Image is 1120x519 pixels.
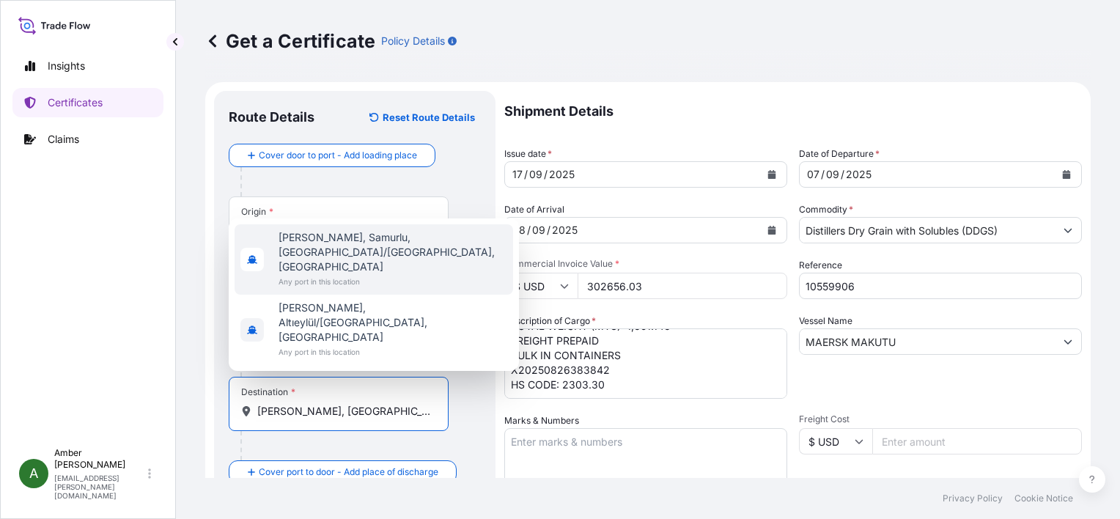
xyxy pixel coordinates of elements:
[54,474,145,500] p: [EMAIL_ADDRESS][PERSON_NAME][DOMAIN_NAME]
[800,217,1055,243] input: Type to search commodity
[279,345,507,359] span: Any port in this location
[799,147,880,161] span: Date of Departure
[1055,217,1081,243] button: Show suggestions
[241,386,295,398] div: Destination
[799,258,842,273] label: Reference
[548,166,576,183] div: year,
[821,166,825,183] div: /
[1014,493,1073,504] p: Cookie Notice
[48,59,85,73] p: Insights
[504,202,564,217] span: Date of Arrival
[229,218,519,371] div: Show suggestions
[800,328,1055,355] input: Type to search vessel name or IMO
[48,95,103,110] p: Certificates
[578,273,787,299] input: Enter amount
[241,206,273,218] div: Origin
[511,221,527,239] div: day,
[1055,163,1078,186] button: Calendar
[504,147,552,161] span: Issue date
[760,163,784,186] button: Calendar
[799,202,853,217] label: Commodity
[504,91,1082,132] p: Shipment Details
[1055,328,1081,355] button: Show suggestions
[279,301,507,345] span: [PERSON_NAME], Altıeylül/[GEOGRAPHIC_DATA], [GEOGRAPHIC_DATA]
[841,166,844,183] div: /
[943,493,1003,504] p: Privacy Policy
[806,166,821,183] div: day,
[279,274,507,289] span: Any port in this location
[205,29,375,53] p: Get a Certificate
[799,413,1082,425] span: Freight Cost
[799,273,1082,299] input: Enter booking reference
[531,221,547,239] div: month,
[279,230,507,274] span: [PERSON_NAME], Samurlu, [GEOGRAPHIC_DATA]/[GEOGRAPHIC_DATA], [GEOGRAPHIC_DATA]
[381,34,445,48] p: Policy Details
[825,166,841,183] div: month,
[760,218,784,242] button: Calendar
[527,221,531,239] div: /
[259,148,417,163] span: Cover door to port - Add loading place
[257,404,430,419] input: Destination
[504,314,596,328] label: Description of Cargo
[229,108,314,126] p: Route Details
[54,447,145,471] p: Amber [PERSON_NAME]
[528,166,544,183] div: month,
[844,166,873,183] div: year,
[511,166,524,183] div: day,
[504,258,787,270] span: Commercial Invoice Value
[872,428,1082,454] input: Enter amount
[259,465,438,479] span: Cover port to door - Add place of discharge
[550,221,579,239] div: year,
[504,413,579,428] label: Marks & Numbers
[544,166,548,183] div: /
[547,221,550,239] div: /
[383,110,475,125] p: Reset Route Details
[48,132,79,147] p: Claims
[29,466,38,481] span: A
[799,314,852,328] label: Vessel Name
[524,166,528,183] div: /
